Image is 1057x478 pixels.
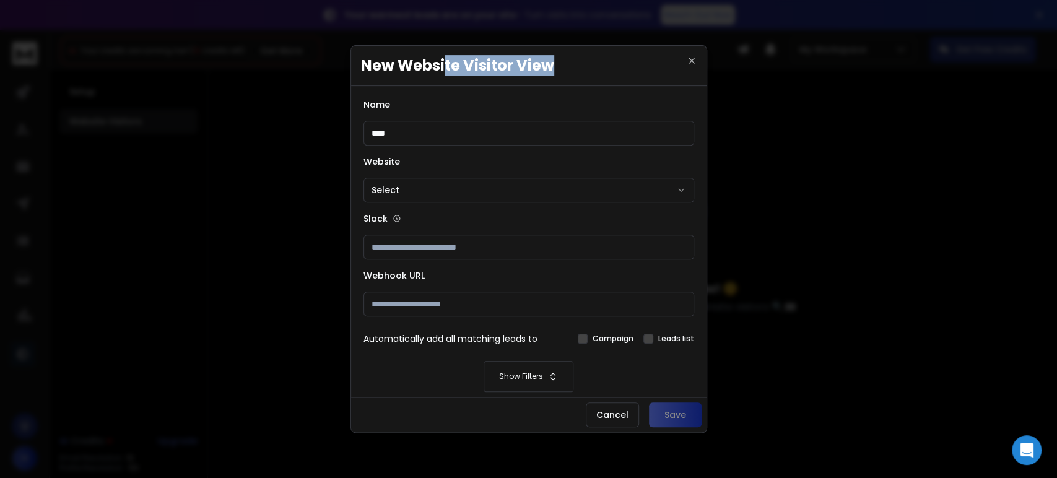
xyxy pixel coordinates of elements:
button: Show Filters [363,361,694,392]
h3: Automatically add all matching leads to [363,332,537,345]
label: Webhook URL [363,269,425,282]
label: Name [363,98,390,111]
div: Open Intercom Messenger [1012,435,1042,465]
h1: New Website Visitor View [351,46,707,86]
label: Slack [363,212,388,225]
label: Leads list [658,334,694,344]
label: Website [363,155,400,168]
p: Show Filters [499,372,543,381]
button: Cancel [586,402,639,427]
label: Campaign [593,334,633,344]
button: Select [363,178,694,202]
